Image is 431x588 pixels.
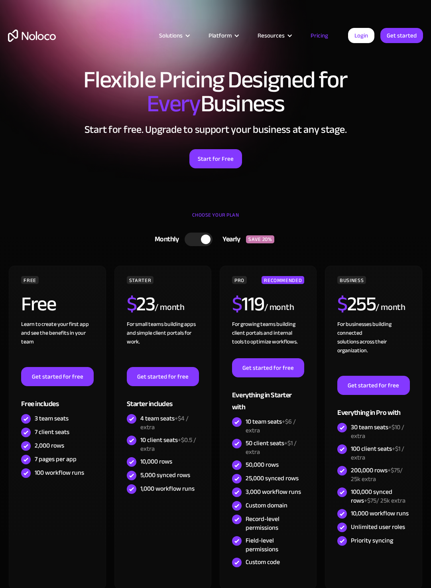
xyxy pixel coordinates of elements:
[351,523,405,531] div: Unlimited user roles
[351,444,409,462] div: 100 client seats
[189,149,242,168] a: Start for Free
[159,30,183,41] div: Solutions
[155,301,185,314] div: / month
[127,294,155,314] h2: 23
[246,417,304,435] div: 10 team seats
[127,285,137,323] span: $
[127,320,199,367] div: For small teams building apps and simple client portals for work. ‍
[351,421,404,442] span: +$10 / extra
[248,30,301,41] div: Resources
[209,30,232,41] div: Platform
[8,124,423,136] h2: Start for free. Upgrade to support your business at any stage.
[351,464,403,485] span: +$75/ 25k extra
[264,301,294,314] div: / month
[21,367,93,386] a: Get started for free
[337,276,366,284] div: BUSINESS
[140,457,172,466] div: 10,000 rows
[127,367,199,386] a: Get started for free
[337,320,409,376] div: For businesses building connected solutions across their organization. ‍
[351,443,404,464] span: +$1 / extra
[337,395,409,421] div: Everything in Pro with
[8,68,423,116] h1: Flexible Pricing Designed for Business
[246,460,279,469] div: 50,000 rows
[232,377,304,415] div: Everything in Starter with
[140,471,190,479] div: 5,000 synced rows
[35,441,64,450] div: 2,000 rows
[351,536,393,545] div: Priority syncing
[380,28,423,43] a: Get started
[232,358,304,377] a: Get started for free
[262,276,304,284] div: RECOMMENDED
[246,487,301,496] div: 3,000 workflow runs
[246,474,299,483] div: 25,000 synced rows
[147,81,201,126] span: Every
[232,285,242,323] span: $
[232,320,304,358] div: For growing teams building client portals and internal tools to optimize workflows.
[246,439,304,456] div: 50 client seats
[337,376,409,395] a: Get started for free
[258,30,285,41] div: Resources
[127,276,154,284] div: STARTER
[301,30,338,41] a: Pricing
[246,235,274,243] div: SAVE 20%
[213,233,246,245] div: Yearly
[351,487,409,505] div: 100,000 synced rows
[145,233,185,245] div: Monthly
[246,437,297,458] span: +$1 / extra
[35,468,84,477] div: 100 workflow runs
[351,466,409,483] div: 200,000 rows
[127,386,199,412] div: Starter includes
[21,320,93,367] div: Learn to create your first app and see the benefits in your team ‍
[140,436,199,453] div: 10 client seats
[21,276,39,284] div: FREE
[35,455,77,464] div: 7 pages per app
[140,414,199,432] div: 4 team seats
[351,423,409,440] div: 30 team seats
[35,414,69,423] div: 3 team seats
[246,501,287,510] div: Custom domain
[337,294,376,314] h2: 255
[149,30,199,41] div: Solutions
[246,558,280,566] div: Custom code
[364,495,405,507] span: +$75/ 25k extra
[348,28,374,43] a: Login
[140,412,189,433] span: +$4 / extra
[8,30,56,42] a: home
[337,285,347,323] span: $
[8,209,423,229] div: CHOOSE YOUR PLAN
[232,276,247,284] div: PRO
[140,434,196,455] span: +$0.5 / extra
[376,301,405,314] div: / month
[140,484,195,493] div: 1,000 workflow runs
[351,509,409,518] div: 10,000 workflow runs
[199,30,248,41] div: Platform
[246,536,304,554] div: Field-level permissions
[232,294,264,314] h2: 119
[35,428,69,436] div: 7 client seats
[246,515,304,532] div: Record-level permissions
[21,294,56,314] h2: Free
[21,386,93,412] div: Free includes
[246,416,296,436] span: +$6 / extra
